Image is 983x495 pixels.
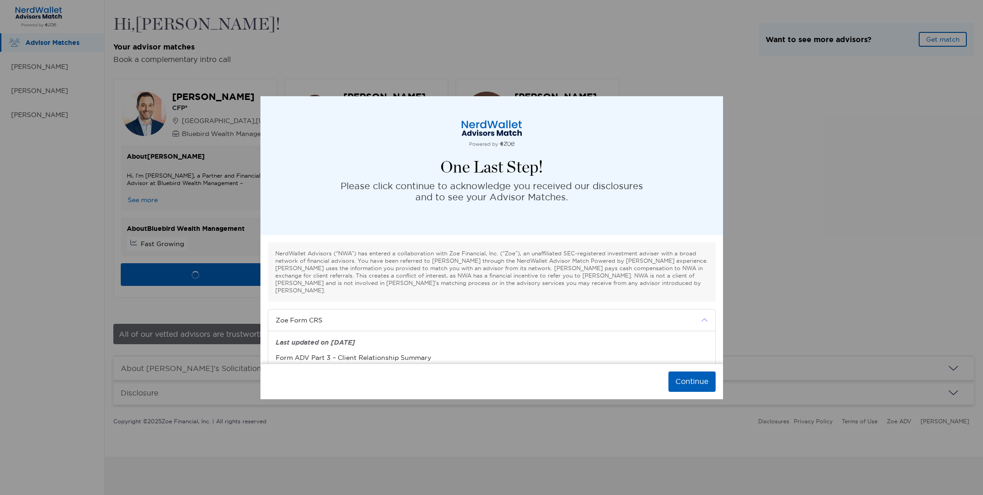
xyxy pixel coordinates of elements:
p: Please click continue to acknowledge you received our disclosures and to see your Advisor Matches. [340,180,643,203]
button: Continue [668,371,716,392]
div: modal [260,96,723,399]
div: icon arrowZoe Form CRS [268,309,715,331]
div: Last updated on [DATE] [276,339,708,346]
img: icon arrow [701,317,708,323]
p: NerdWallet Advisors (“NWA”) has entered a collaboration with Zoe Financial, Inc. (“Zoe”), an unaf... [275,250,708,294]
img: logo [445,119,538,147]
h4: One Last Step! [440,158,543,177]
span: Zoe Form CRS [276,315,696,325]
